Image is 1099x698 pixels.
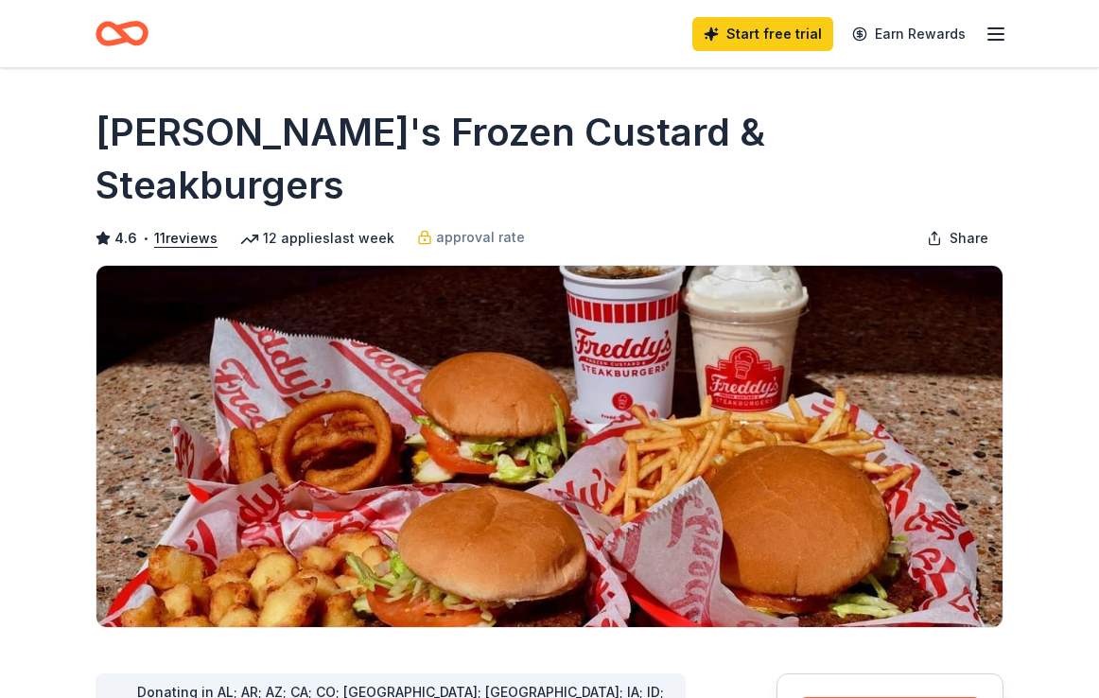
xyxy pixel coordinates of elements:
button: Share [912,219,1003,257]
h1: [PERSON_NAME]'s Frozen Custard & Steakburgers [96,106,1003,212]
a: Start free trial [692,17,833,51]
span: • [143,231,149,246]
span: Share [950,227,988,250]
span: approval rate [436,226,525,249]
button: 11reviews [154,227,218,250]
span: 4.6 [114,227,137,250]
a: approval rate [417,226,525,249]
a: Home [96,11,148,56]
div: 12 applies last week [240,227,394,250]
img: Image for Freddy's Frozen Custard & Steakburgers [96,266,1003,627]
a: Earn Rewards [841,17,977,51]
